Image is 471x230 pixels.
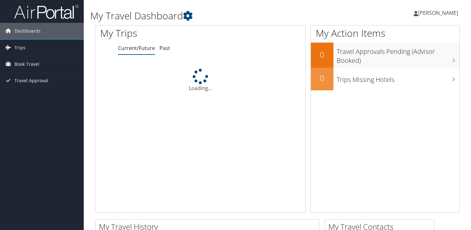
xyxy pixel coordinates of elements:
span: Book Travel [14,56,39,72]
h2: 0 [311,49,333,60]
h1: My Trips [100,26,213,40]
a: 0Trips Missing Hotels [311,68,459,90]
span: [PERSON_NAME] [418,9,458,16]
h3: Trips Missing Hotels [337,72,459,84]
h1: My Travel Dashboard [90,9,340,23]
h1: My Action Items [311,26,459,40]
div: Loading... [95,69,305,92]
span: Travel Approval [14,73,48,89]
h2: 0 [311,73,333,84]
a: Past [159,45,170,52]
a: Current/Future [118,45,155,52]
a: 0Travel Approvals Pending (Advisor Booked) [311,43,459,67]
span: Trips [14,40,25,56]
h3: Travel Approvals Pending (Advisor Booked) [337,44,459,65]
a: [PERSON_NAME] [414,3,465,23]
img: airportal-logo.png [14,4,79,19]
span: Dashboards [14,23,41,39]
